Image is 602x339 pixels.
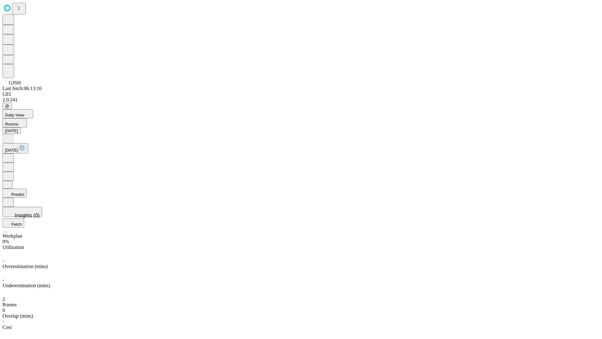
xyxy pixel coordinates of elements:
[3,218,24,228] button: Fetch
[5,148,18,153] span: [DATE]
[3,308,5,313] span: 0
[3,109,33,118] button: Daily View
[3,258,4,263] span: -
[15,213,40,218] span: Insights (0)
[3,319,4,324] span: -
[3,97,599,103] div: 2.0.241
[3,189,27,198] button: Predict
[3,86,42,91] span: Last fetch: 06:13:10
[3,283,50,288] span: Underestimation (mins)
[3,325,12,330] span: Cost
[3,239,9,244] span: 0%
[3,91,599,97] div: GEI
[9,80,21,85] span: GJSH
[3,118,27,127] button: Rooms
[3,103,12,109] button: @
[5,113,24,117] span: Daily View
[3,302,17,307] span: Rooms
[3,277,4,282] span: -
[3,245,24,250] span: Utilization
[3,313,33,319] span: Overlap (mins)
[3,264,48,269] span: Overestimation (mins)
[3,207,42,217] button: Insights (0)
[3,233,22,239] span: Workplan
[3,143,28,153] button: [DATE]
[3,296,5,302] span: 2
[3,127,21,134] button: [DATE]
[5,122,18,126] span: Rooms
[5,104,9,108] span: @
